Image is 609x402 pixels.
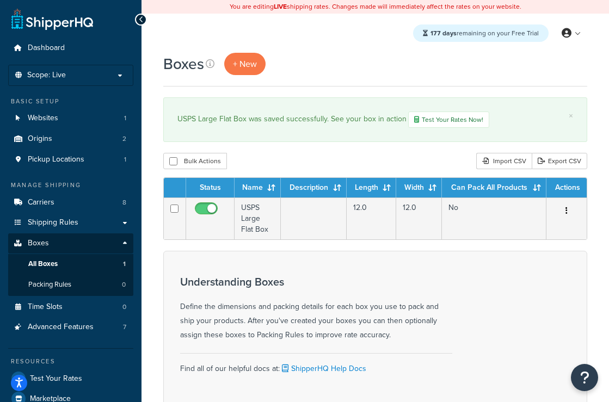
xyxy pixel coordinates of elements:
div: Import CSV [476,153,532,169]
a: Export CSV [532,153,587,169]
th: Actions [546,178,587,197]
li: Time Slots [8,297,133,317]
b: LIVE [274,2,287,11]
li: Origins [8,129,133,149]
div: Resources [8,357,133,366]
li: Carriers [8,193,133,213]
a: × [569,112,573,120]
a: Origins 2 [8,129,133,149]
li: Websites [8,108,133,128]
th: Status [186,178,235,197]
span: Test Your Rates [30,374,82,384]
span: 0 [122,280,126,289]
li: Packing Rules [8,275,133,295]
a: Dashboard [8,38,133,58]
span: 8 [122,198,126,207]
a: Boxes [8,233,133,253]
a: Carriers 8 [8,193,133,213]
th: Name : activate to sort column ascending [235,178,281,197]
td: 12.0 [396,197,442,239]
a: ShipperHQ Help Docs [280,363,366,374]
span: Time Slots [28,302,63,312]
td: 12.0 [347,197,396,239]
span: 1 [123,259,126,269]
h3: Understanding Boxes [180,276,452,288]
th: Can Pack All Products : activate to sort column ascending [442,178,546,197]
span: Scope: Live [27,71,66,80]
a: Shipping Rules [8,213,133,233]
span: Origins [28,134,52,144]
div: Find all of our helpful docs at: [180,353,452,376]
a: Websites 1 [8,108,133,128]
div: remaining on your Free Trial [413,24,549,42]
span: Advanced Features [28,323,94,332]
span: Boxes [28,239,49,248]
a: ShipperHQ Home [11,8,93,30]
span: Carriers [28,198,54,207]
a: + New [224,53,266,75]
span: 1 [124,155,126,164]
span: Websites [28,114,58,123]
a: Time Slots 0 [8,297,133,317]
li: All Boxes [8,254,133,274]
span: 7 [123,323,126,332]
div: USPS Large Flat Box was saved successfully. See your box in action [177,112,573,128]
li: Advanced Features [8,317,133,337]
li: Pickup Locations [8,150,133,170]
span: + New [233,58,257,70]
td: No [442,197,546,239]
span: 1 [124,114,126,123]
span: Shipping Rules [28,218,78,227]
span: 2 [122,134,126,144]
a: Test Your Rates Now! [408,112,489,128]
th: Length : activate to sort column ascending [347,178,396,197]
button: Open Resource Center [571,364,598,391]
span: All Boxes [28,259,58,269]
span: Pickup Locations [28,155,84,164]
span: Packing Rules [28,280,71,289]
span: 0 [122,302,126,312]
h1: Boxes [163,53,204,75]
a: Advanced Features 7 [8,317,133,337]
a: Pickup Locations 1 [8,150,133,170]
td: USPS Large Flat Box [235,197,281,239]
a: Packing Rules 0 [8,275,133,295]
li: Boxes [8,233,133,295]
div: Manage Shipping [8,181,133,190]
span: Dashboard [28,44,65,53]
th: Width : activate to sort column ascending [396,178,442,197]
strong: 177 days [430,28,457,38]
a: All Boxes 1 [8,254,133,274]
div: Define the dimensions and packing details for each box you use to pack and ship your products. Af... [180,276,452,342]
th: Description : activate to sort column ascending [281,178,347,197]
button: Bulk Actions [163,153,227,169]
div: Basic Setup [8,97,133,106]
a: Test Your Rates [8,369,133,388]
